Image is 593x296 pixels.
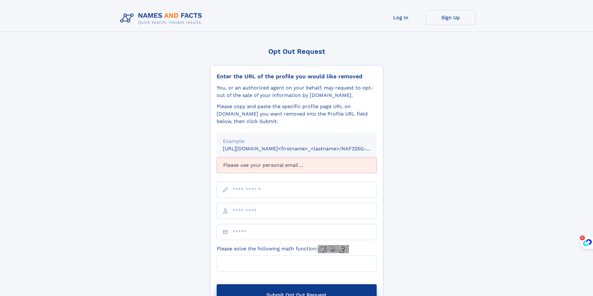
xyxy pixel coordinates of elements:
div: Enter the URL of the profile you would like removed [217,73,377,80]
div: You, or an authorized agent on your behalf, may request to opt-out of the sale of your informatio... [217,84,377,99]
div: Opt Out Request [210,48,383,55]
a: Log In [376,10,426,25]
div: Example: [223,138,370,145]
a: Sign Up [426,10,476,25]
div: Please use your personal email ... [217,157,377,173]
div: Please copy and paste the specific profile page URL on [DOMAIN_NAME] you want removed into the Pr... [217,103,377,125]
img: Logo Names and Facts [118,10,207,27]
label: Please solve the following math function: [217,245,349,253]
small: [URL][DOMAIN_NAME]<firstname>_<lastname>/NAF325G-xxxxxxxx [223,146,388,152]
